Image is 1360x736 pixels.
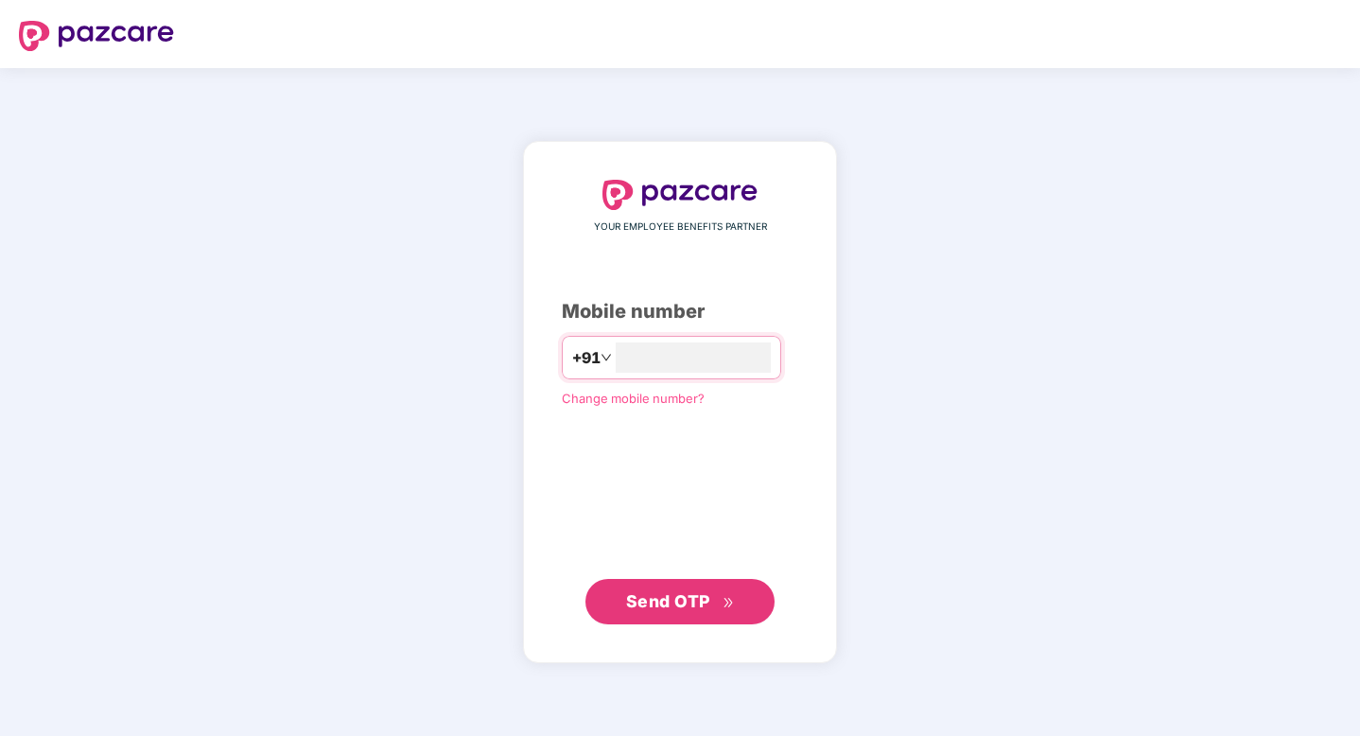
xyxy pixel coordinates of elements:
[626,591,710,611] span: Send OTP
[562,391,705,406] a: Change mobile number?
[602,180,758,210] img: logo
[594,219,767,235] span: YOUR EMPLOYEE BENEFITS PARTNER
[572,346,601,370] span: +91
[723,597,735,609] span: double-right
[585,579,775,624] button: Send OTPdouble-right
[562,297,798,326] div: Mobile number
[19,21,174,51] img: logo
[601,352,612,363] span: down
